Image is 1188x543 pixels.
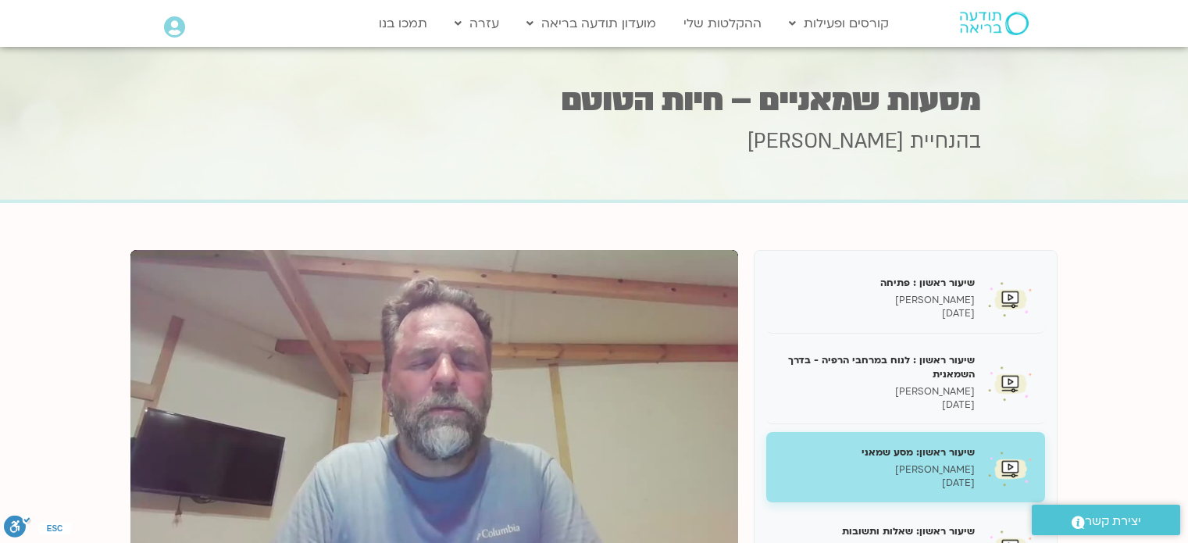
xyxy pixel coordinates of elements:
p: [PERSON_NAME] [778,463,975,477]
p: [DATE] [778,398,975,412]
img: תודעה בריאה [960,12,1029,35]
p: [PERSON_NAME] [778,294,975,307]
p: [PERSON_NAME] [778,385,975,398]
a: יצירת קשר [1032,505,1180,535]
a: מועדון תודעה בריאה [519,9,664,38]
a: תמכו בנו [371,9,435,38]
span: בהנחיית [910,127,981,155]
p: [DATE] [778,307,975,320]
a: עזרה [447,9,507,38]
a: ההקלטות שלי [676,9,769,38]
h1: מסעות שמאניים – חיות הטוטם [208,85,981,116]
img: שיעור ראשון : פתיחה [986,274,1033,321]
img: שיעור ראשון: מסע שמאני [986,444,1033,491]
a: קורסים ופעילות [781,9,897,38]
h5: שיעור ראשון : פתיחה [778,276,975,290]
p: [DATE] [778,477,975,490]
img: שיעור ראשון : לנוח במרחבי הרפיה - בדרך השמאנית [986,359,1033,405]
h5: שיעור ראשון: מסע שמאני [778,445,975,459]
h5: שיעור ראשון : לנוח במרחבי הרפיה - בדרך השמאנית [778,353,975,381]
span: יצירת קשר [1085,511,1141,532]
h5: שיעור ראשון: שאלות ותשובות [778,524,975,538]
